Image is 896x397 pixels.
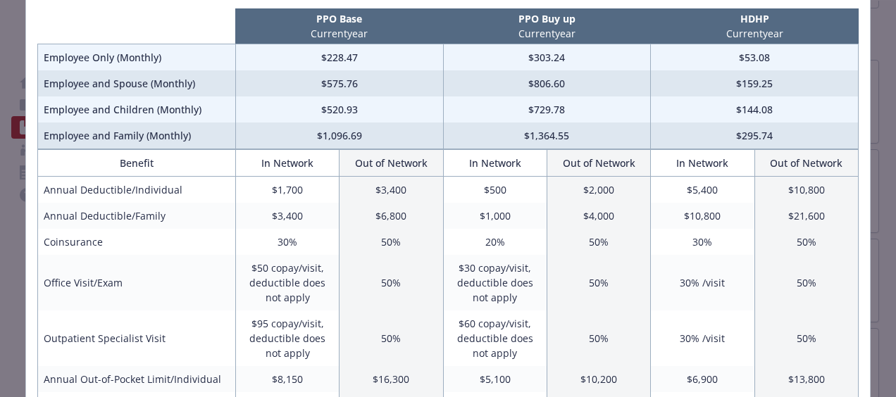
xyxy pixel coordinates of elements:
th: Out of Network [340,150,443,177]
p: Current year [446,26,648,41]
p: PPO Buy up [446,11,648,26]
p: Current year [654,26,856,41]
td: $303.24 [443,44,651,71]
td: $53.08 [651,44,859,71]
td: $95 copay/visit, deductible does not apply [235,310,339,366]
td: 50% [340,229,443,255]
td: 50% [754,310,858,366]
td: 30% [651,229,754,255]
th: intentionally left blank [38,8,236,44]
p: PPO Base [238,11,440,26]
td: 50% [754,255,858,310]
td: Annual Deductible/Family [38,203,236,229]
td: 50% [547,310,650,366]
td: $3,400 [235,203,339,229]
td: $1,700 [235,177,339,203]
td: 50% [340,310,443,366]
td: $729.78 [443,96,651,122]
td: $8,150 [235,366,339,392]
td: 50% [547,229,650,255]
td: $1,096.69 [235,122,443,149]
th: In Network [443,150,547,177]
td: $4,000 [547,203,650,229]
td: $1,000 [443,203,547,229]
td: Annual Deductible/Individual [38,177,236,203]
td: $10,800 [651,203,754,229]
td: Annual Out-of-Pocket Limit/Individual [38,366,236,392]
td: $144.08 [651,96,859,122]
td: $575.76 [235,70,443,96]
td: $1,364.55 [443,122,651,149]
th: Out of Network [547,150,650,177]
td: 30% /visit [651,255,754,310]
p: Current year [238,26,440,41]
td: $5,100 [443,366,547,392]
th: In Network [651,150,754,177]
td: $2,000 [547,177,650,203]
th: Out of Network [754,150,858,177]
td: $3,400 [340,177,443,203]
td: $5,400 [651,177,754,203]
th: Benefit [38,150,236,177]
td: Coinsurance [38,229,236,255]
td: Employee Only (Monthly) [38,44,236,71]
td: Employee and Children (Monthly) [38,96,236,122]
td: $159.25 [651,70,859,96]
td: $60 copay/visit, deductible does not apply [443,310,547,366]
td: 50% [754,229,858,255]
td: $30 copay/visit, deductible does not apply [443,255,547,310]
td: Outpatient Specialist Visit [38,310,236,366]
td: Employee and Family (Monthly) [38,122,236,149]
td: $520.93 [235,96,443,122]
td: $228.47 [235,44,443,71]
td: 50% [547,255,650,310]
td: 50% [340,255,443,310]
td: $13,800 [754,366,858,392]
td: 20% [443,229,547,255]
td: $10,200 [547,366,650,392]
td: $500 [443,177,547,203]
td: $16,300 [340,366,443,392]
td: $6,800 [340,203,443,229]
td: $50 copay/visit, deductible does not apply [235,255,339,310]
td: Employee and Spouse (Monthly) [38,70,236,96]
td: 30% /visit [651,310,754,366]
td: $21,600 [754,203,858,229]
td: $10,800 [754,177,858,203]
td: 30% [235,229,339,255]
td: $806.60 [443,70,651,96]
td: $295.74 [651,122,859,149]
th: In Network [235,150,339,177]
td: Office Visit/Exam [38,255,236,310]
td: $6,900 [651,366,754,392]
p: HDHP [654,11,856,26]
